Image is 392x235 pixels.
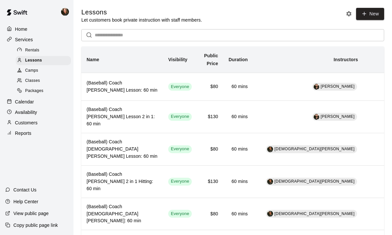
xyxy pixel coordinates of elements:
[87,171,158,192] h6: (Baseball) Coach [PERSON_NAME] 2 in 1 Hitting: 60 min
[202,146,218,153] h6: $80
[25,67,38,74] span: Camps
[168,84,192,90] span: Everyone
[60,5,73,18] div: AJ Seagle
[229,178,248,185] h6: 60 mins
[16,46,71,55] div: Rentals
[15,130,31,136] p: Reports
[16,55,73,65] a: Lessons
[314,84,319,90] img: Jacob Fisher
[168,145,192,153] div: This service is visible to all of your customers
[25,78,40,84] span: Classes
[61,8,69,16] img: AJ Seagle
[229,83,248,90] h6: 60 mins
[314,114,319,120] img: Jacob Fisher
[274,179,354,184] span: [DEMOGRAPHIC_DATA][PERSON_NAME]
[5,118,68,128] a: Customers
[15,26,27,32] p: Home
[81,17,202,23] p: Let customers book private instruction with staff members.
[25,88,43,94] span: Packages
[16,86,73,96] a: Packages
[87,106,158,128] h6: (Baseball) Coach [PERSON_NAME] Lesson 2 in 1: 60 min
[13,222,58,228] p: Copy public page link
[87,80,158,94] h6: (Baseball) Coach [PERSON_NAME] Lesson: 60 min
[5,128,68,138] a: Reports
[16,76,73,86] a: Classes
[202,113,218,120] h6: $130
[16,66,73,76] a: Camps
[5,35,68,45] a: Services
[321,114,355,119] span: [PERSON_NAME]
[81,8,202,17] h5: Lessons
[274,211,354,216] span: [DEMOGRAPHIC_DATA][PERSON_NAME]
[202,83,218,90] h6: $80
[168,210,192,218] div: This service is visible to all of your customers
[5,107,68,117] a: Availability
[344,9,354,19] button: Lesson settings
[334,57,358,62] b: Instructors
[15,99,34,105] p: Calendar
[16,76,71,85] div: Classes
[267,146,273,152] img: Christian Cocokios
[229,57,248,62] b: Duration
[356,8,384,20] a: New
[267,211,273,217] img: Christian Cocokios
[168,57,188,62] b: Visibility
[229,113,248,120] h6: 60 mins
[168,178,192,186] div: This service is visible to all of your customers
[16,86,71,96] div: Packages
[202,210,218,218] h6: $80
[229,210,248,218] h6: 60 mins
[168,178,192,185] span: Everyone
[267,179,273,185] img: Christian Cocokios
[25,47,40,54] span: Rentals
[16,66,71,75] div: Camps
[87,57,99,62] b: Name
[202,178,218,185] h6: $130
[13,210,49,217] p: View public page
[229,146,248,153] h6: 60 mins
[168,114,192,120] span: Everyone
[204,53,218,66] b: Public Price
[15,36,33,43] p: Services
[15,119,38,126] p: Customers
[16,56,71,65] div: Lessons
[274,147,354,151] span: [DEMOGRAPHIC_DATA][PERSON_NAME]
[168,83,192,91] div: This service is visible to all of your customers
[5,24,68,34] a: Home
[25,57,42,64] span: Lessons
[13,198,38,205] p: Help Center
[15,109,37,116] p: Availability
[168,146,192,152] span: Everyone
[168,113,192,121] div: This service is visible to all of your customers
[13,187,37,193] p: Contact Us
[168,211,192,217] span: Everyone
[87,203,158,225] h6: (Baseball) Coach [DEMOGRAPHIC_DATA][PERSON_NAME]: 60 min
[321,84,355,89] span: [PERSON_NAME]
[16,45,73,55] a: Rentals
[87,138,158,160] h6: (Baseball) Coach [DEMOGRAPHIC_DATA][PERSON_NAME] Lesson: 60 min
[5,97,68,107] a: Calendar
